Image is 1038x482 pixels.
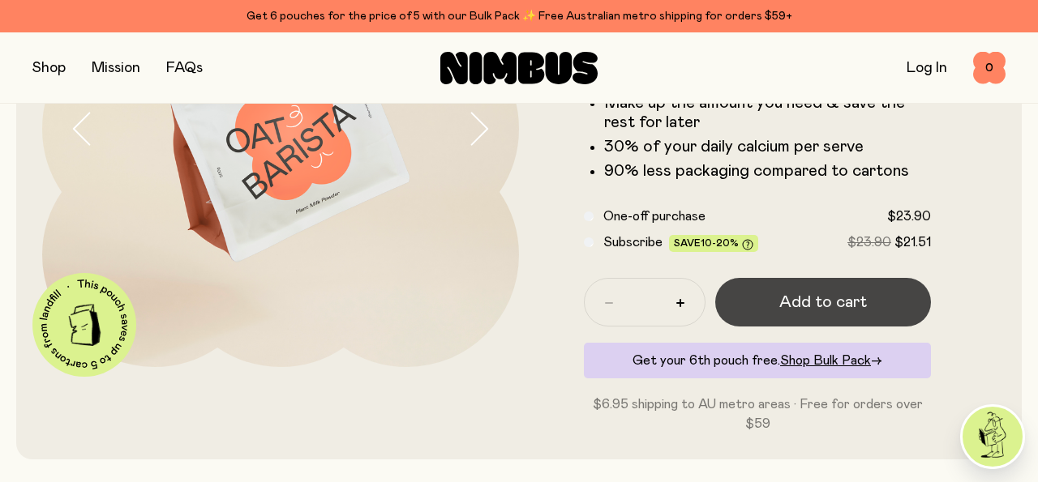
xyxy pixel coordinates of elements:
div: Get 6 pouches for the price of 5 with our Bulk Pack ✨ Free Australian metro shipping for orders $59+ [32,6,1006,26]
span: One-off purchase [603,210,706,223]
span: Add to cart [779,291,867,314]
div: Get your 6th pouch free. [584,343,931,378]
span: Shop Bulk Pack [780,354,871,367]
li: 90% less packaging compared to cartons [604,161,931,181]
p: $6.95 shipping to AU metro areas · Free for orders over $59 [584,395,931,433]
li: Make up the amount you need & save the rest for later [604,93,931,132]
span: $23.90 [847,236,891,249]
a: FAQs [166,61,203,75]
span: 10-20% [701,238,739,248]
span: Subscribe [603,236,663,249]
span: $23.90 [887,210,931,223]
a: Mission [92,61,140,75]
button: 0 [973,52,1006,84]
button: Add to cart [715,278,931,326]
li: 30% of your daily calcium per serve [604,137,931,156]
span: $21.51 [894,236,931,249]
a: Log In [907,61,947,75]
img: agent [963,407,1023,467]
a: Shop Bulk Pack→ [780,354,882,367]
span: Save [674,238,753,250]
